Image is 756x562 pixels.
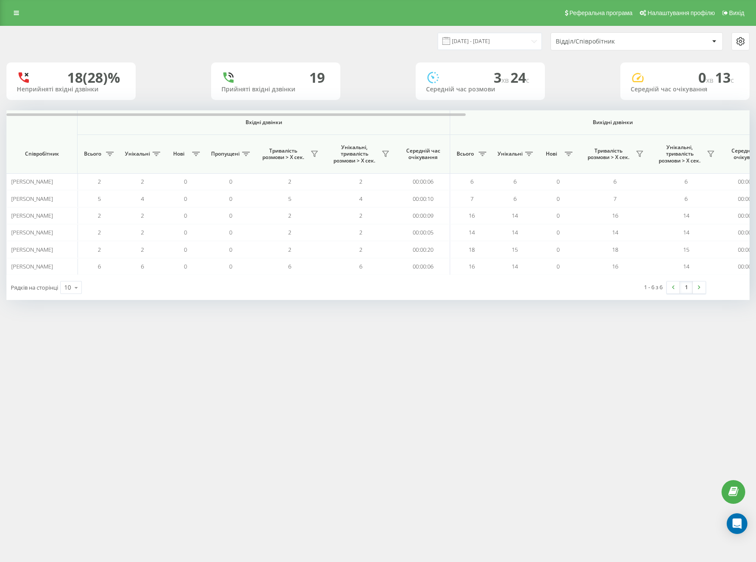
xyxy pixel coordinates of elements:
[727,513,747,534] div: Open Intercom Messenger
[141,262,144,270] span: 6
[82,150,103,157] span: Всього
[403,147,443,161] span: Середній час очікування
[512,212,518,219] span: 14
[396,224,450,241] td: 00:00:05
[221,86,330,93] div: Прийняті вхідні дзвінки
[541,150,562,157] span: Нові
[258,147,308,161] span: Тривалість розмови > Х сек.
[67,69,120,86] div: 18 (28)%
[14,150,70,157] span: Співробітник
[11,262,53,270] span: [PERSON_NAME]
[229,212,232,219] span: 0
[731,75,734,85] span: c
[613,178,616,185] span: 6
[11,228,53,236] span: [PERSON_NAME]
[631,86,739,93] div: Середній час очікування
[501,75,510,85] span: хв
[612,212,618,219] span: 16
[557,246,560,253] span: 0
[683,262,689,270] span: 14
[644,283,663,291] div: 1 - 6 з 6
[557,262,560,270] span: 0
[513,178,516,185] span: 6
[359,212,362,219] span: 2
[229,228,232,236] span: 0
[683,246,689,253] span: 15
[359,195,362,203] span: 4
[569,9,633,16] span: Реферальна програма
[98,262,101,270] span: 6
[98,195,101,203] span: 5
[510,68,529,87] span: 24
[17,86,125,93] div: Неприйняті вхідні дзвінки
[11,195,53,203] span: [PERSON_NAME]
[469,212,475,219] span: 16
[184,195,187,203] span: 0
[613,195,616,203] span: 7
[715,68,734,87] span: 13
[330,144,379,164] span: Унікальні, тривалість розмови > Х сек.
[141,212,144,219] span: 2
[98,178,101,185] span: 2
[612,262,618,270] span: 16
[288,212,291,219] span: 2
[98,246,101,253] span: 2
[11,284,58,291] span: Рядків на сторінці
[288,262,291,270] span: 6
[211,150,240,157] span: Пропущені
[557,212,560,219] span: 0
[11,178,53,185] span: [PERSON_NAME]
[655,144,704,164] span: Унікальні, тривалість розмови > Х сек.
[229,246,232,253] span: 0
[100,119,427,126] span: Вхідні дзвінки
[556,38,659,45] div: Відділ/Співробітник
[141,228,144,236] span: 2
[512,262,518,270] span: 14
[683,228,689,236] span: 14
[141,195,144,203] span: 4
[396,190,450,207] td: 00:00:10
[647,9,715,16] span: Налаштування профілю
[64,283,71,292] div: 10
[706,75,715,85] span: хв
[612,228,618,236] span: 14
[396,241,450,258] td: 00:00:20
[470,178,473,185] span: 6
[729,9,744,16] span: Вихід
[288,246,291,253] span: 2
[469,262,475,270] span: 16
[359,178,362,185] span: 2
[469,246,475,253] span: 18
[229,178,232,185] span: 0
[498,150,523,157] span: Унікальні
[168,150,190,157] span: Нові
[11,246,53,253] span: [PERSON_NAME]
[584,147,633,161] span: Тривалість розмови > Х сек.
[288,195,291,203] span: 5
[557,178,560,185] span: 0
[125,150,150,157] span: Унікальні
[229,262,232,270] span: 0
[184,246,187,253] span: 0
[526,75,529,85] span: c
[359,262,362,270] span: 6
[309,69,325,86] div: 19
[683,212,689,219] span: 14
[229,195,232,203] span: 0
[288,178,291,185] span: 2
[557,228,560,236] span: 0
[141,246,144,253] span: 2
[612,246,618,253] span: 18
[698,68,715,87] span: 0
[184,262,187,270] span: 0
[359,228,362,236] span: 2
[454,150,476,157] span: Всього
[557,195,560,203] span: 0
[141,178,144,185] span: 2
[184,212,187,219] span: 0
[684,178,688,185] span: 6
[396,173,450,190] td: 00:00:06
[512,228,518,236] span: 14
[494,68,510,87] span: 3
[680,281,693,293] a: 1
